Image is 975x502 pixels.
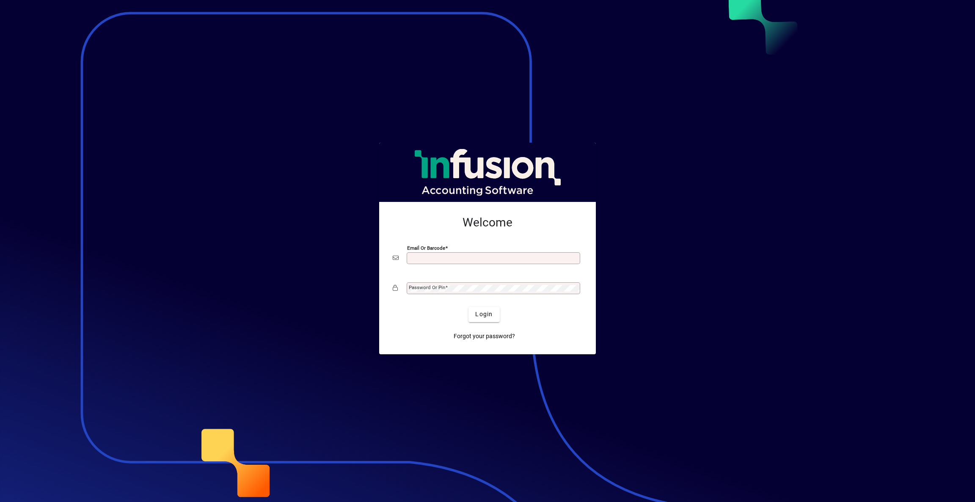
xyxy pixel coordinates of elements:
button: Login [468,307,499,322]
mat-label: Email or Barcode [407,245,445,251]
mat-label: Password or Pin [409,284,445,290]
h2: Welcome [393,215,582,230]
a: Forgot your password? [450,329,518,344]
span: Login [475,310,493,319]
span: Forgot your password? [454,332,515,341]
